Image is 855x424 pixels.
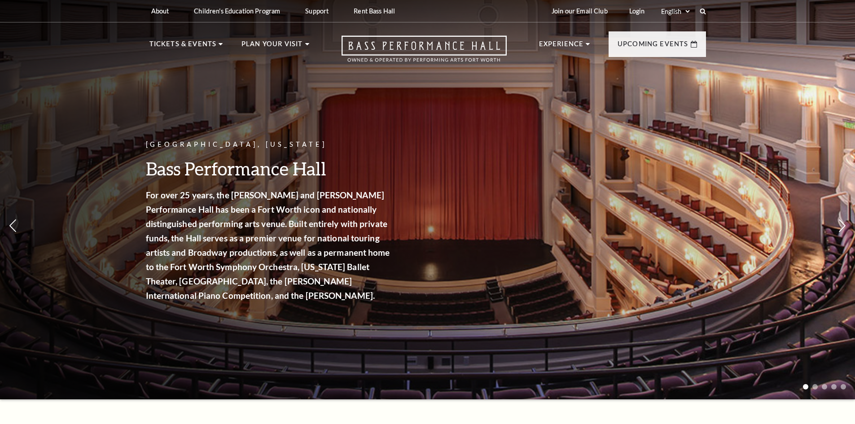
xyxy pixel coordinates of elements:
[305,7,329,15] p: Support
[241,39,303,55] p: Plan Your Visit
[539,39,584,55] p: Experience
[354,7,395,15] p: Rent Bass Hall
[146,157,393,180] h3: Bass Performance Hall
[146,139,393,150] p: [GEOGRAPHIC_DATA], [US_STATE]
[659,7,691,16] select: Select:
[151,7,169,15] p: About
[146,190,390,301] strong: For over 25 years, the [PERSON_NAME] and [PERSON_NAME] Performance Hall has been a Fort Worth ico...
[618,39,688,55] p: Upcoming Events
[149,39,217,55] p: Tickets & Events
[194,7,280,15] p: Children's Education Program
